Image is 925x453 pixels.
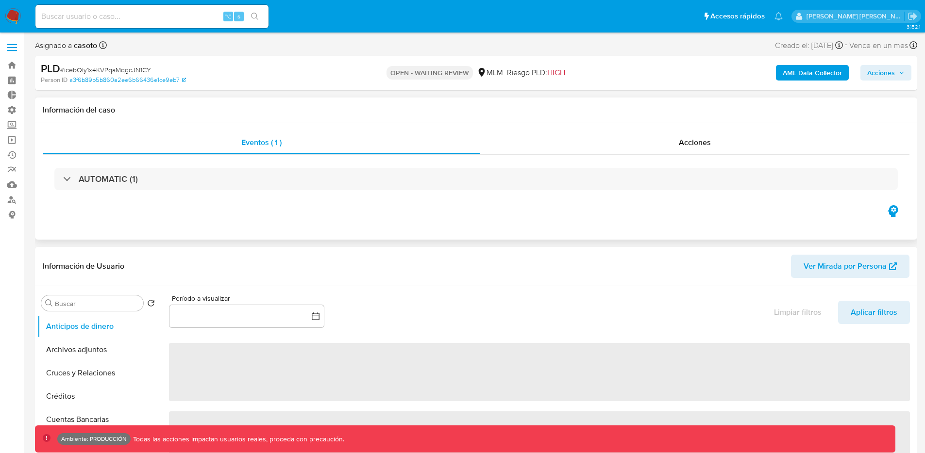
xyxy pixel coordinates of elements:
b: Person ID [41,76,67,84]
span: Acciones [867,65,895,81]
span: - [845,39,847,52]
div: MLM [477,67,503,78]
button: Buscar [45,299,53,307]
button: AML Data Collector [776,65,849,81]
p: Ambiente: PRODUCCIÓN [61,437,127,441]
button: Archivos adjuntos [37,338,159,361]
button: Créditos [37,385,159,408]
span: HIGH [547,67,565,78]
h3: AUTOMATIC (1) [79,174,138,184]
button: Acciones [860,65,911,81]
button: search-icon [245,10,265,23]
span: Riesgo PLD: [507,67,565,78]
button: Anticipos de dinero [37,315,159,338]
button: Cruces y Relaciones [37,361,159,385]
span: Ver Mirada por Persona [804,255,887,278]
span: s [237,12,240,21]
b: AML Data Collector [783,65,842,81]
button: Cuentas Bancarias [37,408,159,431]
a: Notificaciones [774,12,783,20]
span: # icebQly1x4KVPqaMqgcJN1CY [60,65,151,75]
button: Volver al orden por defecto [147,299,155,310]
span: Vence en un mes [849,40,908,51]
input: Buscar usuario o caso... [35,10,269,23]
a: Salir [908,11,918,21]
div: Creado el: [DATE] [775,39,843,52]
span: Asignado a [35,40,97,51]
b: casoto [72,40,97,51]
p: OPEN - WAITING REVIEW [387,66,473,80]
span: Accesos rápidos [710,11,765,21]
b: PLD [41,61,60,76]
span: Eventos ( 1 ) [241,137,282,148]
a: a3f6b89b5b860a2ee6b66436e1ce9eb7 [69,76,186,84]
div: AUTOMATIC (1) [54,168,898,190]
span: Acciones [679,137,711,148]
p: Todas las acciones impactan usuarios reales, proceda con precaución. [131,435,344,444]
p: jhon.osorio@mercadolibre.com.co [807,12,905,21]
h1: Información del caso [43,105,909,115]
span: ⌥ [224,12,232,21]
input: Buscar [55,299,139,308]
h1: Información de Usuario [43,261,124,271]
button: Ver Mirada por Persona [791,255,909,278]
